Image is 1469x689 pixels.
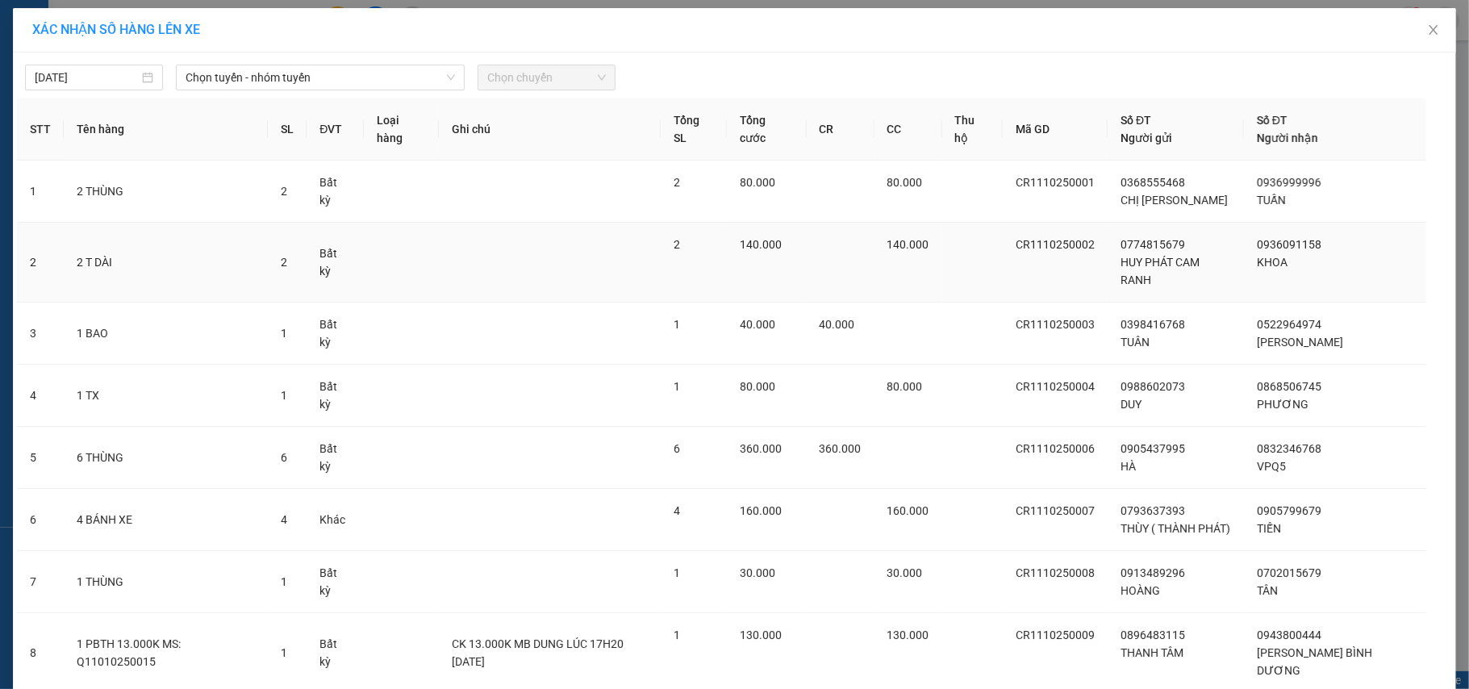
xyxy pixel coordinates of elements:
[1257,176,1321,189] span: 0936999996
[17,365,64,427] td: 4
[740,318,775,331] span: 40.000
[1257,256,1287,269] span: KHOA
[1121,380,1185,393] span: 0988602073
[64,551,268,613] td: 1 THÙNG
[1121,584,1160,597] span: HOÀNG
[281,575,287,588] span: 1
[99,23,160,99] b: Gửi khách hàng
[307,489,364,551] td: Khác
[1016,176,1095,189] span: CR1110250001
[1427,23,1440,36] span: close
[307,427,364,489] td: Bất kỳ
[1121,132,1172,144] span: Người gửi
[1257,566,1321,579] span: 0702015679
[1016,380,1095,393] span: CR1110250004
[17,98,64,161] th: STT
[887,504,929,517] span: 160.000
[1121,566,1185,579] span: 0913489296
[887,628,929,641] span: 130.000
[64,303,268,365] td: 1 BAO
[1016,504,1095,517] span: CR1110250007
[674,442,680,455] span: 6
[17,303,64,365] td: 3
[1257,336,1343,349] span: [PERSON_NAME]
[1121,336,1150,349] span: TUÂN
[1121,238,1185,251] span: 0774815679
[281,451,287,464] span: 6
[281,327,287,340] span: 1
[740,566,775,579] span: 30.000
[1257,522,1281,535] span: TIẾN
[1257,318,1321,331] span: 0522964974
[887,176,923,189] span: 80.000
[1257,460,1286,473] span: VPQ5
[740,380,775,393] span: 80.000
[1016,566,1095,579] span: CR1110250008
[740,176,775,189] span: 80.000
[307,161,364,223] td: Bất kỳ
[17,161,64,223] td: 1
[136,61,222,74] b: [DOMAIN_NAME]
[1121,522,1230,535] span: THÙY ( THÀNH PHÁT)
[1121,398,1141,411] span: DUY
[281,646,287,659] span: 1
[1257,398,1308,411] span: PHƯƠNG
[17,489,64,551] td: 6
[1121,460,1136,473] span: HÀ
[452,637,624,668] span: CK 13.000K MB DUNG LÚC 17H20 [DATE]
[281,389,287,402] span: 1
[64,98,268,161] th: Tên hàng
[281,513,287,526] span: 4
[740,442,782,455] span: 360.000
[136,77,222,97] li: (c) 2017
[17,551,64,613] td: 7
[727,98,807,161] th: Tổng cước
[307,98,364,161] th: ĐVT
[487,65,606,90] span: Chọn chuyến
[942,98,1004,161] th: Thu hộ
[439,98,661,161] th: Ghi chú
[807,98,874,161] th: CR
[64,489,268,551] td: 4 BÁNH XE
[740,628,782,641] span: 130.000
[674,176,680,189] span: 2
[1121,114,1151,127] span: Số ĐT
[1016,238,1095,251] span: CR1110250002
[1003,98,1108,161] th: Mã GD
[281,256,287,269] span: 2
[446,73,456,82] span: down
[1411,8,1456,53] button: Close
[307,365,364,427] td: Bất kỳ
[20,20,101,101] img: logo.jpg
[887,380,923,393] span: 80.000
[175,20,214,59] img: logo.jpg
[64,365,268,427] td: 1 TX
[1016,318,1095,331] span: CR1110250003
[1257,504,1321,517] span: 0905799679
[1016,442,1095,455] span: CR1110250006
[674,566,680,579] span: 1
[307,551,364,613] td: Bất kỳ
[1121,256,1200,286] span: HUY PHÁT CAM RANH
[1121,646,1183,659] span: THANH TÂM
[740,238,782,251] span: 140.000
[307,303,364,365] td: Bất kỳ
[186,65,455,90] span: Chọn tuyến - nhóm tuyến
[35,69,139,86] input: 11/10/2025
[1121,628,1185,641] span: 0896483115
[1257,114,1287,127] span: Số ĐT
[64,223,268,303] td: 2 T DÀI
[1121,194,1228,207] span: CHỊ [PERSON_NAME]
[661,98,727,161] th: Tổng SL
[887,566,923,579] span: 30.000
[1257,442,1321,455] span: 0832346768
[740,504,782,517] span: 160.000
[674,628,680,641] span: 1
[1257,238,1321,251] span: 0936091158
[674,318,680,331] span: 1
[1257,132,1318,144] span: Người nhận
[1016,628,1095,641] span: CR1110250009
[674,504,680,517] span: 4
[20,104,84,208] b: Phúc An Express
[17,223,64,303] td: 2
